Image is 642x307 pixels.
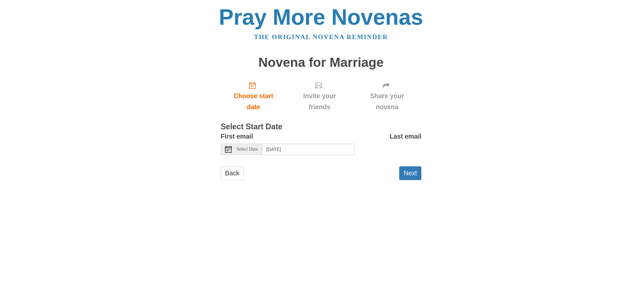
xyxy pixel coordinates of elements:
div: Click "Next" to confirm your start date first. [286,76,353,116]
a: The original novena reminder [254,33,388,40]
a: Choose start date [221,76,286,116]
span: Share your novena [359,91,415,113]
a: Pray More Novenas [219,5,423,29]
button: Next [399,166,421,180]
span: Invite your friends [293,91,346,113]
span: Choose start date [227,91,280,113]
label: Last email [390,131,421,142]
span: Select Date [236,147,258,152]
label: First email [221,131,253,142]
div: Click "Next" to confirm your start date first. [353,76,421,116]
h3: Select Start Date [221,123,421,131]
a: Back [221,166,244,180]
h1: Novena for Marriage [221,55,421,70]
